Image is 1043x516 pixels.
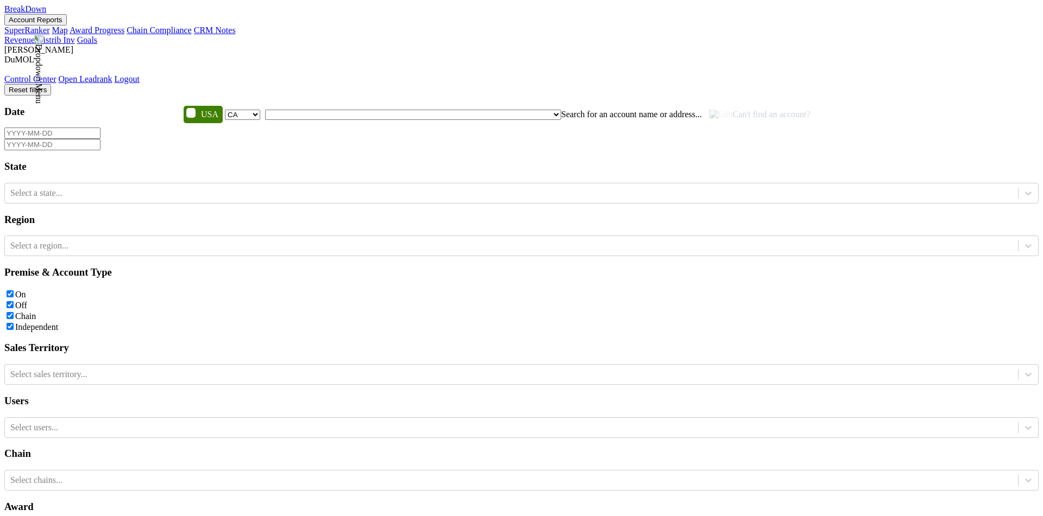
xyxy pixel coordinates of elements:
a: Goals [77,35,97,44]
label: On [15,290,26,299]
a: Distrib Inv [37,35,75,44]
a: CRM Notes [194,26,236,35]
a: Revenue [4,35,35,44]
h3: Region [4,214,1039,226]
label: Independent [15,322,58,332]
a: Award Progress [70,26,124,35]
a: Control Center [4,74,56,84]
h3: Users [4,395,1039,407]
span: Can't find an account? [709,110,810,119]
span: DuMOL [4,55,34,64]
label: Chain [15,311,36,321]
img: Edit [709,110,733,119]
span: Search for an account name or address... [561,110,702,119]
input: YYYY-MM-DD [4,128,100,139]
label: Off [15,301,27,310]
button: Reset filters [4,84,51,95]
div: Account Reports [4,26,1039,35]
a: SuperRanker [4,26,50,35]
div: Dropdown Menu [4,74,1039,84]
a: Open Leadrank [59,74,112,84]
img: Dropdown Menu [34,35,43,104]
a: BreakDown [4,4,46,14]
a: Map [52,26,68,35]
h3: State [4,161,1039,173]
h3: Sales Territory [4,342,1039,354]
button: Account Reports [4,14,67,26]
div: [PERSON_NAME] [4,45,1039,55]
h3: Premise & Account Type [4,266,1039,278]
a: Logout [115,74,140,84]
h3: Award [4,501,1039,513]
input: YYYY-MM-DD [4,139,100,150]
a: Chain Compliance [127,26,192,35]
h3: Chain [4,448,1039,460]
h3: Date [4,106,1039,118]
